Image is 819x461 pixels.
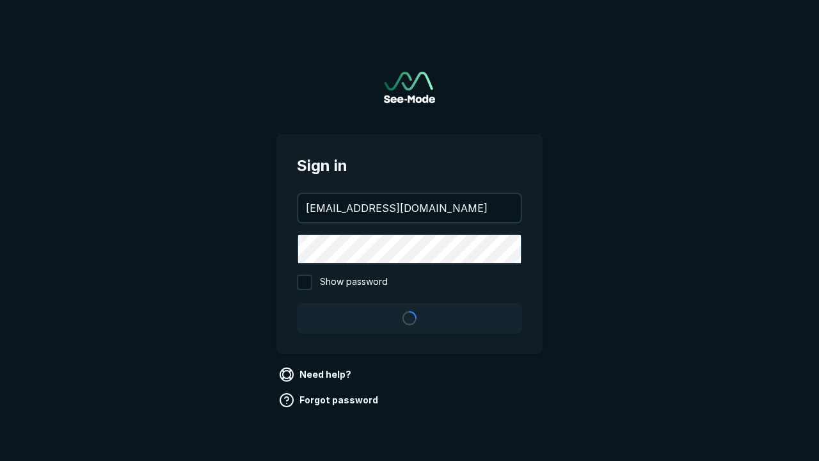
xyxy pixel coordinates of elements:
span: Show password [320,275,388,290]
span: Sign in [297,154,522,177]
input: your@email.com [298,194,521,222]
a: Need help? [276,364,356,385]
img: See-Mode Logo [384,72,435,103]
a: Forgot password [276,390,383,410]
a: Go to sign in [384,72,435,103]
